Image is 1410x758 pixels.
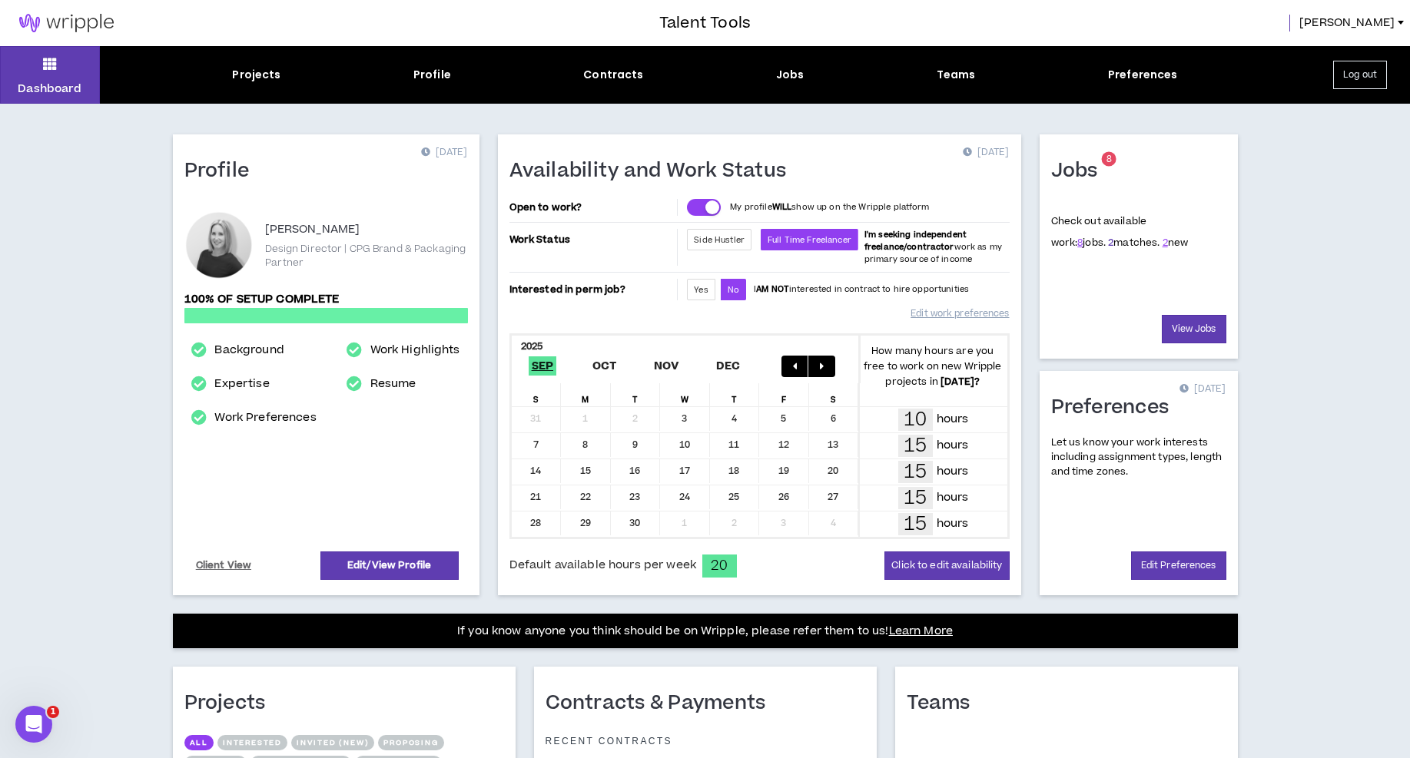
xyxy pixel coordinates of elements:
div: Contracts [583,67,643,83]
strong: AM NOT [756,283,789,295]
button: Click to edit availability [884,551,1009,580]
p: Work Status [509,229,675,250]
p: Dashboard [18,81,81,97]
p: hours [937,489,969,506]
span: work as my primary source of income [864,229,1002,265]
button: Invited (new) [291,735,374,750]
p: hours [937,463,969,480]
a: Edit work preferences [911,300,1009,327]
span: Side Hustler [694,234,745,246]
span: [PERSON_NAME] [1299,15,1395,31]
p: Recent Contracts [546,735,673,747]
p: I interested in contract to hire opportunities [754,283,969,296]
a: View Jobs [1162,315,1226,343]
iframe: Intercom live chat [15,706,52,743]
p: [DATE] [963,145,1009,161]
a: Client View [194,552,254,579]
b: I'm seeking independent freelance/contractor [864,229,967,253]
p: If you know anyone you think should be on Wripple, please refer them to us! [457,622,953,640]
div: Profile [413,67,451,83]
h3: Talent Tools [659,12,751,35]
a: 2 [1163,236,1168,250]
span: Yes [694,284,708,296]
div: T [611,383,661,406]
p: Let us know your work interests including assignment types, length and time zones. [1051,435,1226,480]
p: hours [937,515,969,532]
p: Design Director | CPG Brand & Packaging Partner [265,242,468,270]
a: 8 [1077,236,1083,250]
p: hours [937,437,969,454]
div: W [660,383,710,406]
p: [DATE] [1179,382,1226,397]
h1: Jobs [1051,159,1110,184]
h1: Contracts & Payments [546,691,778,716]
button: All [184,735,214,750]
div: Heidi S. [184,210,254,280]
div: M [561,383,611,406]
p: [PERSON_NAME] [265,220,360,239]
p: How many hours are you free to work on new Wripple projects in [858,343,1007,389]
span: Default available hours per week [509,557,696,574]
a: Work Preferences [214,409,316,427]
p: Interested in perm job? [509,279,675,300]
span: matches. [1108,236,1160,250]
a: 2 [1108,236,1113,250]
span: Dec [713,356,744,376]
span: 8 [1106,153,1112,166]
div: Projects [232,67,280,83]
a: Edit Preferences [1131,551,1226,580]
a: Learn More [889,623,953,639]
button: Proposing [378,735,443,750]
span: Nov [651,356,682,376]
p: Check out available work: [1051,214,1189,250]
p: Open to work? [509,201,675,213]
a: Resume [370,375,416,393]
h1: Profile [184,159,261,184]
p: My profile show up on the Wripple platform [730,201,929,213]
p: hours [937,411,969,428]
strong: WILL [772,201,792,213]
a: Background [214,341,284,359]
a: Edit/View Profile [320,551,459,580]
span: new [1163,236,1189,250]
span: Sep [529,356,557,376]
div: Jobs [776,67,805,83]
div: Preferences [1108,67,1178,83]
h1: Availability and Work Status [509,159,798,184]
sup: 8 [1102,152,1116,167]
span: Oct [589,356,620,376]
button: Log out [1333,61,1387,89]
h1: Teams [907,691,982,716]
span: No [728,284,739,296]
button: Interested [217,735,287,750]
a: Expertise [214,375,269,393]
span: 1 [47,706,59,718]
div: F [759,383,809,406]
h1: Preferences [1051,396,1181,420]
b: 2025 [521,339,543,353]
p: 100% of setup complete [184,291,468,308]
div: S [512,383,562,406]
div: T [710,383,760,406]
b: [DATE] ? [941,375,980,389]
a: Work Highlights [370,341,460,359]
div: S [809,383,859,406]
span: jobs. [1077,236,1106,250]
div: Teams [937,67,976,83]
h1: Projects [184,691,277,716]
p: [DATE] [421,145,467,161]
